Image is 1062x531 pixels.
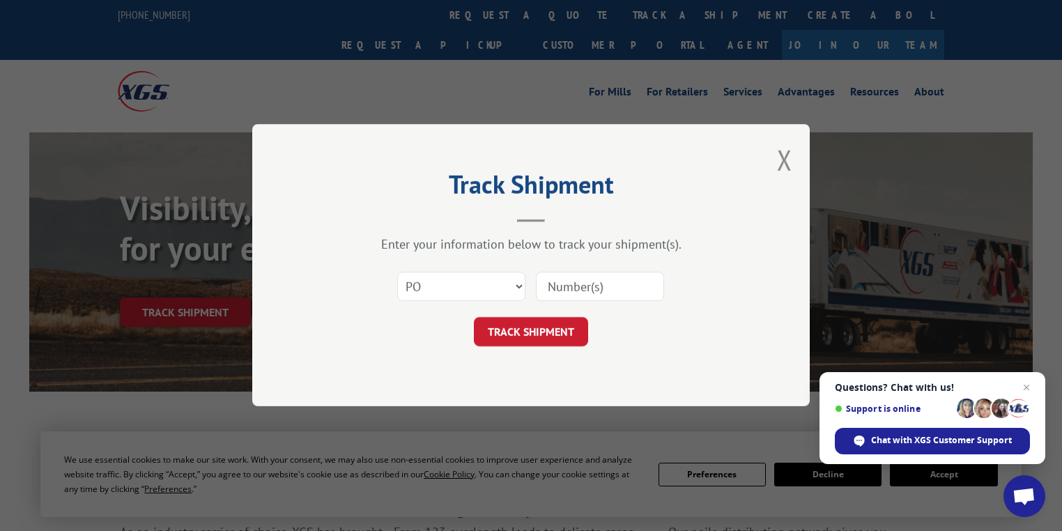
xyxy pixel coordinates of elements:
[1018,379,1035,396] span: Close chat
[835,428,1030,454] div: Chat with XGS Customer Support
[322,175,740,201] h2: Track Shipment
[474,318,588,347] button: TRACK SHIPMENT
[835,403,952,414] span: Support is online
[1003,475,1045,517] div: Open chat
[536,272,664,302] input: Number(s)
[777,141,792,178] button: Close modal
[322,237,740,253] div: Enter your information below to track your shipment(s).
[871,434,1012,447] span: Chat with XGS Customer Support
[835,382,1030,393] span: Questions? Chat with us!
